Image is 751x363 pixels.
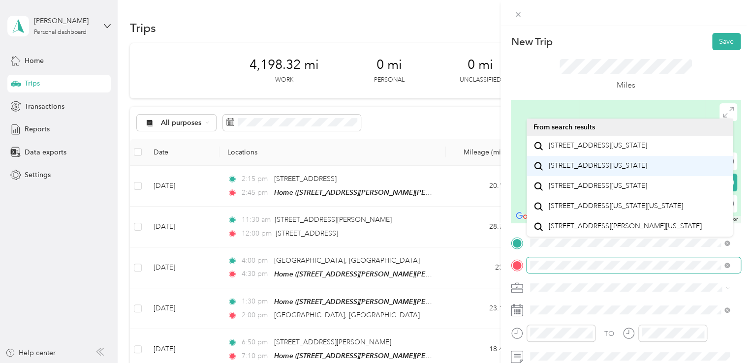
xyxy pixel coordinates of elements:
[549,141,647,150] span: [STREET_ADDRESS][US_STATE]
[617,79,635,91] p: Miles
[549,181,647,190] span: [STREET_ADDRESS][US_STATE]
[533,123,595,131] span: From search results
[696,308,751,363] iframe: Everlance-gr Chat Button Frame
[513,210,546,223] a: Open this area in Google Maps (opens a new window)
[549,161,647,170] span: [STREET_ADDRESS][US_STATE]
[549,202,683,211] span: [STREET_ADDRESS][US_STATE][US_STATE]
[511,35,552,49] p: New Trip
[513,210,546,223] img: Google
[604,329,614,339] div: TO
[712,33,741,50] button: Save
[549,222,702,231] span: [STREET_ADDRESS][PERSON_NAME][US_STATE]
